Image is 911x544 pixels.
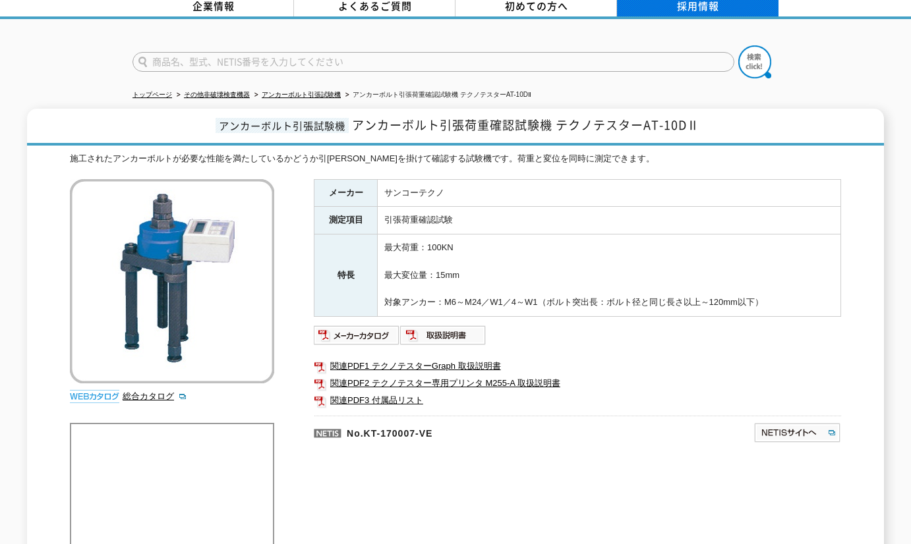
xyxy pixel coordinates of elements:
[70,152,841,166] div: 施工されたアンカーボルトが必要な性能を満たしているかどうか引[PERSON_NAME]を掛けて確認する試験機です。荷重と変位を同時に測定できます。
[400,333,486,343] a: 取扱説明書
[343,88,531,102] li: アンカーボルト引張荷重確認試験機 テクノテスターAT-10DⅡ
[314,333,400,343] a: メーカーカタログ
[314,207,378,234] th: 測定項目
[132,52,734,72] input: 商品名、型式、NETIS番号を入力してください
[132,91,172,98] a: トップページ
[378,234,841,317] td: 最大荷重：100KN 最大変位量：15mm 対象アンカー：M6～M24／W1／4～W1（ボルト突出長：ボルト径と同じ長さ以上～120mm以下）
[378,179,841,207] td: サンコーテクノ
[753,422,841,443] img: NETISサイトへ
[184,91,250,98] a: その他非破壊検査機器
[314,358,841,375] a: 関連PDF1 テクノテスターGraph 取扱説明書
[400,325,486,346] img: 取扱説明書
[378,207,841,234] td: 引張荷重確認試験
[314,375,841,392] a: 関連PDF2 テクノテスター専用プリンタ M255-A 取扱説明書
[314,234,378,317] th: 特長
[314,416,626,447] p: No.KT-170007-VE
[70,179,274,383] img: アンカーボルト引張荷重確認試験機 テクノテスターAT-10DⅡ
[352,116,699,134] span: アンカーボルト引張荷重確認試験機 テクノテスターAT-10DⅡ
[216,118,349,133] span: アンカーボルト引張試験機
[314,325,400,346] img: メーカーカタログ
[314,392,841,409] a: 関連PDF3 付属品リスト
[314,179,378,207] th: メーカー
[738,45,771,78] img: btn_search.png
[70,390,119,403] img: webカタログ
[262,91,341,98] a: アンカーボルト引張試験機
[123,391,187,401] a: 総合カタログ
